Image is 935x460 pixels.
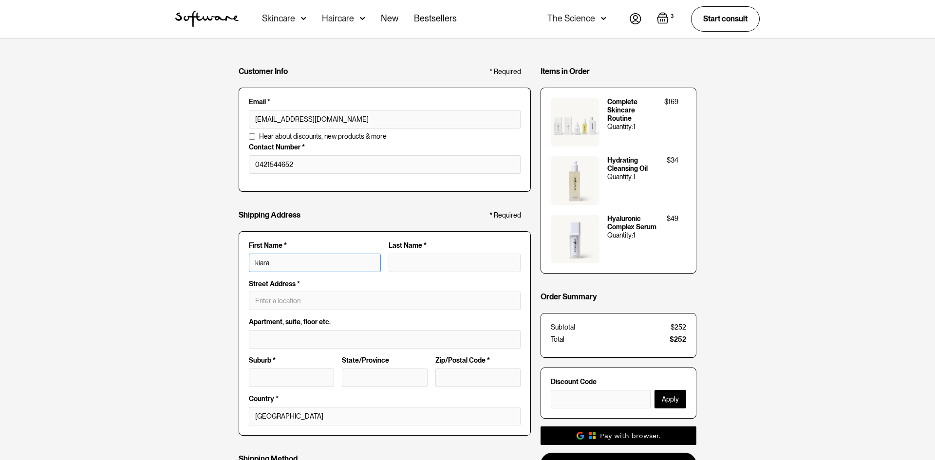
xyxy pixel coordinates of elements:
[607,98,656,122] div: Complete Skincare Routine
[670,335,686,344] div: $252
[322,14,354,23] div: Haircare
[249,143,521,151] label: Contact Number *
[551,323,575,331] div: Subtotal
[249,292,521,310] input: Enter a location
[607,231,633,239] div: Quantity:
[435,356,521,365] label: Zip/Postal Code *
[249,356,334,365] label: Suburb *
[249,241,381,250] label: First Name *
[551,335,564,344] div: Total
[601,14,606,23] img: arrow down
[669,12,675,21] div: 3
[262,14,295,23] div: Skincare
[654,390,686,408] button: Apply Discount
[239,67,288,76] h4: Customer Info
[301,14,306,23] img: arrow down
[664,98,678,106] div: $169
[249,395,521,403] label: Country *
[489,211,521,220] div: * Required
[249,133,255,140] input: Hear about discounts, new products & more
[551,378,686,386] label: Discount Code
[360,14,365,23] img: arrow down
[633,123,636,131] div: 1
[547,14,595,23] div: The Science
[667,156,678,165] div: $34
[607,173,633,181] div: Quantity:
[671,323,686,331] div: $252
[633,173,636,181] div: 1
[607,156,659,173] div: Hydrating Cleansing Oil
[541,426,696,445] a: Pay with browser.
[239,210,300,220] h4: Shipping Address
[342,356,427,365] label: State/Province
[600,431,661,441] div: Pay with browser.
[175,11,239,27] a: home
[541,292,597,301] h4: Order Summary
[249,280,521,288] label: Street Address *
[389,241,521,250] label: Last Name *
[259,132,387,141] span: Hear about discounts, new products & more
[489,68,521,76] div: * Required
[249,98,521,106] label: Email *
[607,215,659,231] div: Hyaluronic Complex Serum
[175,11,239,27] img: Software Logo
[691,6,760,31] a: Start consult
[249,318,521,326] label: Apartment, suite, floor etc.
[657,12,675,26] a: Open cart containing 3 items
[633,231,636,239] div: 1
[541,67,590,76] h4: Items in Order
[667,215,678,223] div: $49
[607,123,633,131] div: Quantity:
